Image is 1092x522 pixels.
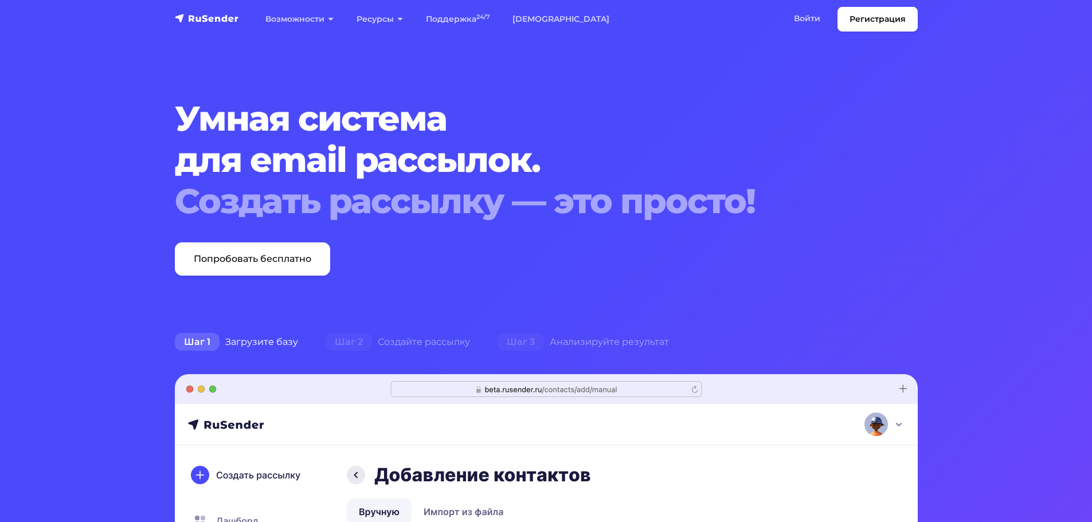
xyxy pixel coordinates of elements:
[161,331,312,354] div: Загрузите базу
[175,333,220,351] span: Шаг 1
[175,98,855,222] h1: Умная система для email рассылок.
[175,13,239,24] img: RuSender
[476,13,490,21] sup: 24/7
[345,7,414,31] a: Ресурсы
[312,331,484,354] div: Создайте рассылку
[501,7,621,31] a: [DEMOGRAPHIC_DATA]
[414,7,501,31] a: Поддержка24/7
[326,333,372,351] span: Шаг 2
[254,7,345,31] a: Возможности
[837,7,918,32] a: Регистрация
[498,333,544,351] span: Шаг 3
[484,331,683,354] div: Анализируйте результат
[175,180,855,222] div: Создать рассылку — это просто!
[175,242,330,276] a: Попробовать бесплатно
[782,7,832,30] a: Войти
